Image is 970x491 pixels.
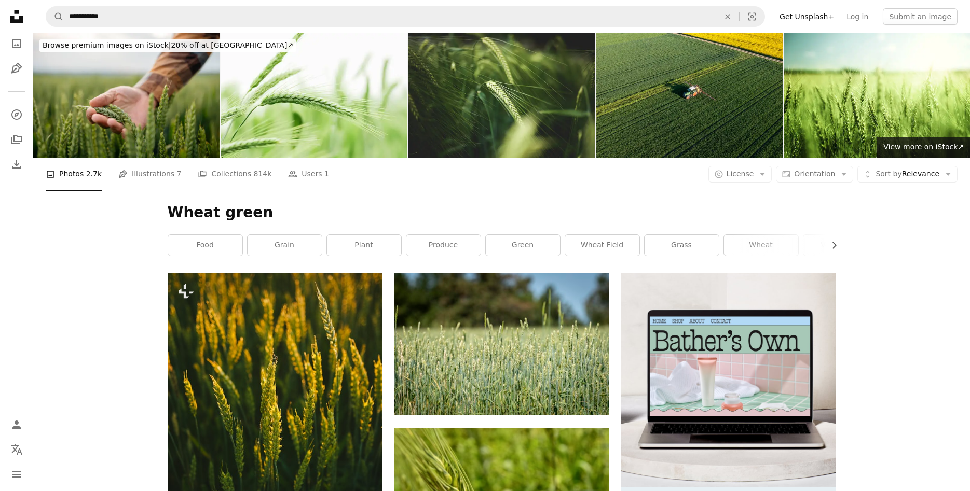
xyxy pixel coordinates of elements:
[6,104,27,125] a: Explore
[394,273,609,415] img: a field of green grass with trees in the background
[6,129,27,150] a: Collections
[6,439,27,460] button: Language
[6,33,27,54] a: Photos
[776,166,853,183] button: Orientation
[46,6,765,27] form: Find visuals sitewide
[6,414,27,435] a: Log in / Sign up
[803,235,878,256] a: vegetation
[621,273,836,487] img: file-1707883121023-8e3502977149image
[327,235,401,256] a: plant
[221,33,407,158] img: Macro close up of fresh young ears of young green wheat in spring summer field.
[118,158,181,191] a: Illustrations 7
[773,8,840,25] a: Get Unsplash+
[565,235,639,256] a: wheat field
[727,170,754,178] span: License
[408,33,595,158] img: Close-Up of Wheat growing in a field in Germany.
[33,33,303,58] a: Browse premium images on iStock|20% off at [GEOGRAPHIC_DATA]↗
[6,464,27,485] button: Menu
[394,339,609,348] a: a field of green grass with trees in the background
[6,58,27,79] a: Illustrations
[33,33,220,158] img: Unrecognizable male farmer touching his wheat crop.
[883,8,958,25] button: Submit an image
[324,168,329,179] span: 1
[168,203,836,222] h1: Wheat green
[740,7,764,26] button: Visual search
[43,41,293,49] span: 20% off at [GEOGRAPHIC_DATA] ↗
[6,154,27,175] a: Download History
[248,235,322,256] a: grain
[198,158,271,191] a: Collections 814k
[46,7,64,26] button: Search Unsplash
[168,428,382,438] a: a close up of a field of grass
[825,235,836,256] button: scroll list to the right
[794,170,835,178] span: Orientation
[883,143,964,151] span: View more on iStock ↗
[43,41,171,49] span: Browse premium images on iStock |
[596,33,782,158] img: Aerial view of a tractor works in the field
[876,169,939,179] span: Relevance
[784,33,970,158] img: green wheat field and sunny day
[645,235,719,256] a: grass
[177,168,182,179] span: 7
[253,168,271,179] span: 814k
[486,235,560,256] a: green
[877,137,970,158] a: View more on iStock↗
[288,158,329,191] a: Users 1
[840,8,875,25] a: Log in
[168,235,242,256] a: food
[857,166,958,183] button: Sort byRelevance
[708,166,772,183] button: License
[724,235,798,256] a: wheat
[716,7,739,26] button: Clear
[406,235,481,256] a: produce
[876,170,901,178] span: Sort by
